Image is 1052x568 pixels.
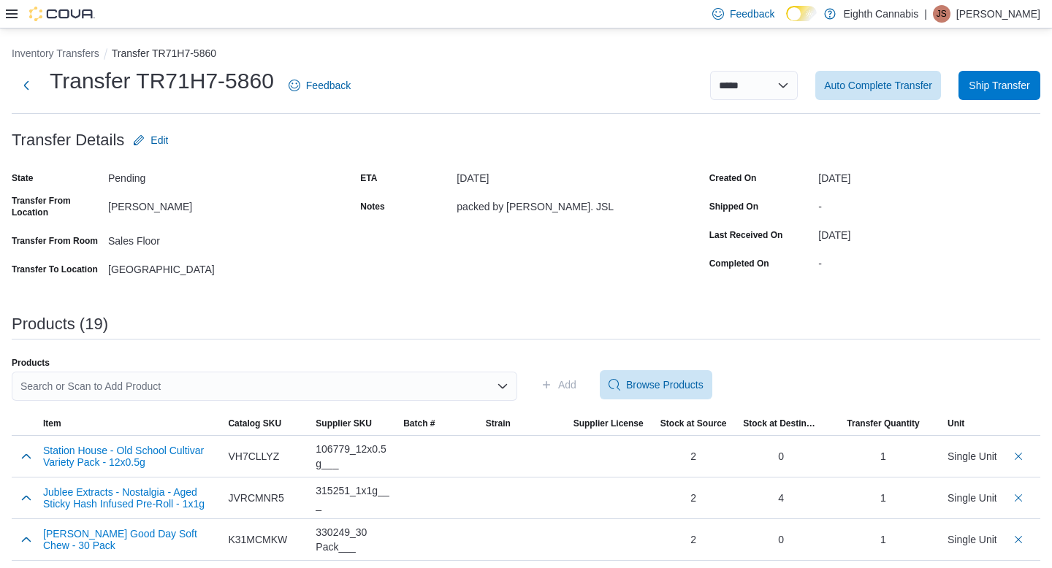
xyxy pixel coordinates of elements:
[108,229,304,247] div: Sales Floor
[600,370,712,399] button: Browse Products
[880,449,886,464] div: 1
[283,71,357,100] a: Feedback
[12,46,1040,64] nav: An example of EuiBreadcrumbs
[948,449,997,464] div: Single Unit
[1010,448,1027,465] button: Delete count
[786,6,817,21] input: Dark Mode
[228,418,281,429] span: Catalog SKU
[709,201,758,212] label: Shipped On
[43,445,216,468] button: Station House - Old School Cultivar Variety Pack - 12x0.5g
[457,195,652,212] div: packed by [PERSON_NAME]. JSL
[12,315,108,333] h3: Products (19)
[12,357,50,369] label: Products
[310,412,397,435] button: Supplier SKU
[37,412,222,435] button: Item
[12,264,98,275] label: Transfer To Location
[222,412,310,435] button: Catalog SKU
[737,412,825,435] button: Stock at Destination
[108,258,304,275] div: [GEOGRAPHIC_DATA]
[824,78,932,93] span: Auto Complete Transfer
[937,5,947,23] span: JS
[843,5,918,23] p: Eighth Cannabis
[847,418,919,429] span: Transfer Quantity
[12,235,98,247] label: Transfer From Room
[880,491,886,505] div: 1
[815,71,941,100] button: Auto Complete Transfer
[709,258,769,269] label: Completed On
[743,532,819,547] div: 0
[108,195,304,212] div: [PERSON_NAME]
[228,491,304,505] div: JVRCMNR5
[655,449,731,464] div: 2
[228,532,304,547] div: K31MCMKW
[958,71,1040,100] button: Ship Transfer
[573,418,644,429] span: Supplier License
[316,483,392,513] div: 315251_1x1g___
[12,172,33,184] label: State
[948,532,997,547] div: Single Unit
[743,491,819,505] div: 4
[1010,531,1027,548] button: Delete count
[535,370,582,399] button: Add
[709,229,783,241] label: Last Received On
[924,5,927,23] p: |
[306,78,351,93] span: Feedback
[316,525,392,554] div: 330249_30 Pack___
[660,418,727,429] span: Stock at Source
[43,528,216,551] button: [PERSON_NAME] Good Day Soft Chew - 30 Pack
[825,412,942,435] button: Transfer Quantity
[112,47,216,59] button: Transfer TR71H7-5860
[743,449,819,464] div: 0
[12,71,41,100] button: Next
[948,491,997,505] div: Single Unit
[316,418,372,429] span: Supplier SKU
[108,166,304,184] div: Pending
[457,166,652,184] div: [DATE]
[12,195,102,218] label: Transfer From Location
[1010,489,1027,507] button: Delete count
[709,172,757,184] label: Created On
[360,201,384,212] label: Notes
[626,377,704,392] span: Browse Products
[316,442,392,471] div: 106779_12x0.5g___
[655,532,731,547] div: 2
[497,380,508,392] button: Open list of options
[818,195,1040,212] div: -
[942,412,996,435] button: Unit
[12,131,124,149] h3: Transfer Details
[127,126,174,155] button: Edit
[486,418,511,429] span: Strain
[29,7,95,21] img: Cova
[649,412,737,435] button: Stock at Source
[786,21,787,22] span: Dark Mode
[150,133,168,147] span: Edit
[480,412,568,435] button: Strain
[956,5,1040,23] p: [PERSON_NAME]
[933,5,950,23] div: Janae Smiley-Lewis
[818,166,1040,184] div: [DATE]
[948,418,964,429] span: Unit
[743,418,819,429] span: Stock at Destination
[818,223,1040,241] div: [DATE]
[43,486,216,510] button: Jublee Extracts - Nostalgia - Aged Sticky Hash Infused Pre-Roll - 1x1g
[403,418,435,429] span: Batch #
[360,172,377,184] label: ETA
[969,78,1029,93] span: Ship Transfer
[818,252,1040,269] div: -
[228,449,304,464] div: VH7CLLYZ
[43,418,61,429] span: Item
[730,7,774,21] span: Feedback
[880,532,886,547] div: 1
[558,377,576,392] span: Add
[50,66,274,96] h1: Transfer TR71H7-5860
[655,491,731,505] div: 2
[12,47,99,59] button: Inventory Transfers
